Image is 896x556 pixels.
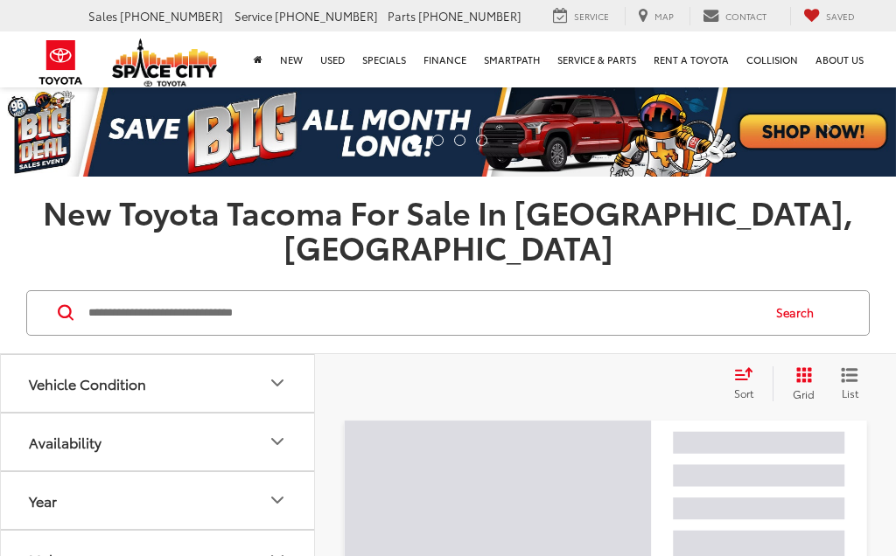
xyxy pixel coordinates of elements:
a: Specials [353,31,415,87]
a: Used [311,31,353,87]
button: Vehicle ConditionVehicle Condition [1,355,316,412]
span: [PHONE_NUMBER] [275,8,378,24]
img: Space City Toyota [112,38,217,87]
a: Service [540,7,622,25]
span: Saved [826,10,855,23]
div: Year [267,490,288,511]
div: Availability [267,431,288,452]
span: Sort [734,386,753,400]
div: Vehicle Condition [29,375,146,392]
a: Rent a Toyota [645,31,738,87]
button: Select sort value [725,366,773,401]
a: New [271,31,311,87]
button: YearYear [1,472,316,529]
button: Grid View [773,366,828,401]
span: Grid [793,386,815,401]
span: Map [654,10,674,23]
button: Search [759,291,839,335]
span: Service [574,10,609,23]
a: Finance [415,31,475,87]
input: Search by Make, Model, or Keyword [87,292,759,334]
span: List [841,386,858,400]
a: Service & Parts [549,31,645,87]
a: Map [625,7,687,25]
div: Vehicle Condition [267,372,288,393]
a: My Saved Vehicles [790,7,868,25]
span: [PHONE_NUMBER] [120,8,223,24]
button: AvailabilityAvailability [1,414,316,470]
span: Contact [725,10,766,23]
button: List View [828,366,871,401]
span: Service [234,8,272,24]
span: Sales [88,8,117,24]
a: Collision [738,31,807,87]
span: [PHONE_NUMBER] [418,8,521,24]
img: Toyota [28,34,94,91]
div: Year [29,492,57,509]
a: Home [245,31,271,87]
a: SmartPath [475,31,549,87]
a: About Us [807,31,872,87]
a: Contact [689,7,780,25]
span: Parts [388,8,416,24]
div: Availability [29,434,101,450]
